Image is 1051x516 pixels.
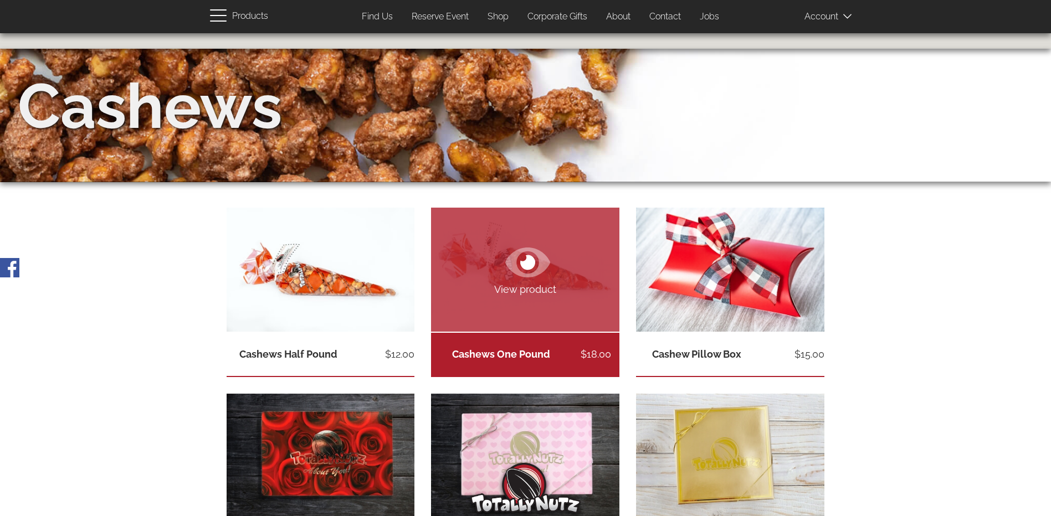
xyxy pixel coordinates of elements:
img: Cashews Pillow Box, Nutz, sugared nuts, sugar and cinnamon cashews, cashews, gift, gift box, nuts... [636,208,824,333]
a: Jobs [691,6,727,28]
a: Cashew Pillow Box [652,348,741,360]
span: View product [431,282,619,297]
a: Corporate Gifts [519,6,596,28]
img: Totally Nutz Logo [470,463,581,513]
img: half pound of cinnamon roasted cashews [227,208,415,333]
a: Cashews Half Pound [239,348,337,360]
a: Find Us [353,6,401,28]
a: Shop [479,6,517,28]
a: About [598,6,639,28]
a: View product [431,208,619,332]
a: Cashews One Pound [452,348,550,360]
div: Cashews [18,62,282,151]
a: Reserve Event [403,6,477,28]
a: Contact [641,6,689,28]
span: Products [232,8,268,24]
